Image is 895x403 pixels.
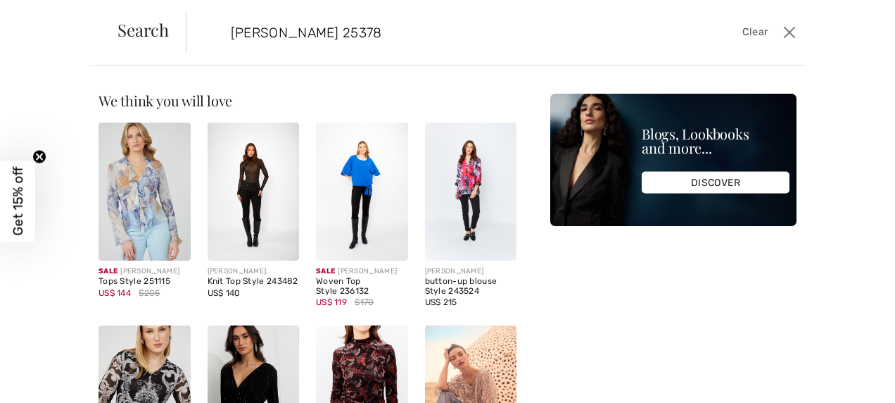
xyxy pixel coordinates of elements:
div: Tops Style 251115 [99,277,191,287]
img: Frank Lyman Woven Top Style 236132. Royal [316,123,408,261]
span: Help [32,10,61,23]
div: [PERSON_NAME] [425,266,517,277]
div: button-up blouse Style 243524 [425,277,517,297]
img: Frank Lyman Tops Style 251115. Blue/beige [99,123,191,261]
input: TYPE TO SEARCH [220,11,640,54]
img: Blogs, Lookbooks and more... [550,94,796,226]
span: $205 [139,287,160,299]
div: [PERSON_NAME] [99,266,191,277]
span: US$ 215 [425,297,457,307]
div: DISCOVER [642,172,789,194]
span: US$ 140 [208,288,241,298]
span: We think you will love [99,91,232,110]
img: Frank Lyman button-up blouse Style 243524. Pink/Black [425,123,517,261]
span: US$ 144 [99,288,131,298]
span: $170 [355,296,374,309]
span: Sale [316,267,335,275]
div: Woven Top Style 236132 [316,277,408,297]
img: Frank Lyman Knit Top Style 243482. Black [208,123,300,261]
span: Get 15% off [10,167,26,236]
span: Search [118,21,169,38]
span: US$ 119 [316,297,347,307]
span: Sale [99,267,118,275]
button: Close [779,21,800,44]
span: Clear [742,25,768,40]
div: [PERSON_NAME] [316,266,408,277]
div: Blogs, Lookbooks and more... [642,127,789,155]
div: Knit Top Style 243482 [208,277,300,287]
div: [PERSON_NAME] [208,266,300,277]
button: Close teaser [32,150,46,164]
